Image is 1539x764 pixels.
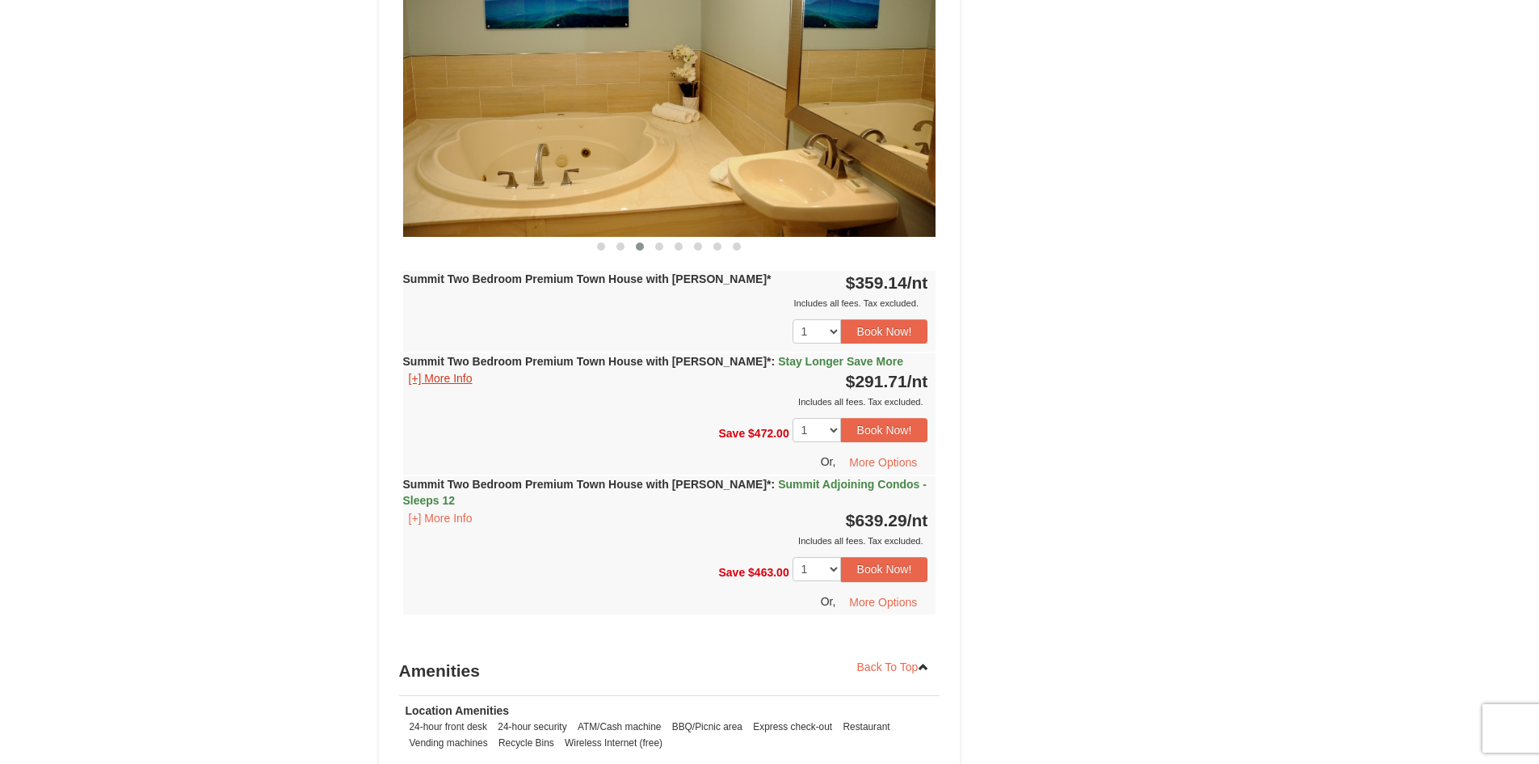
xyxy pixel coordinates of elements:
div: Includes all fees. Tax excluded. [403,394,928,410]
span: $463.00 [748,566,789,579]
span: /nt [907,372,928,390]
a: Back To Top [847,655,940,679]
strong: Summit Two Bedroom Premium Town House with [PERSON_NAME]* [403,478,927,507]
div: Includes all fees. Tax excluded. [403,295,928,311]
span: : [772,355,776,368]
span: $472.00 [748,427,789,440]
li: Express check-out [749,719,836,735]
li: 24-hour front desk [406,719,492,735]
button: [+] More Info [403,509,478,527]
span: : [772,478,776,491]
li: ATM/Cash machine [574,719,666,735]
button: More Options [839,450,927,475]
button: More Options [839,590,927,614]
span: Save [718,427,745,440]
span: $291.71 [846,372,907,390]
span: Save [718,566,745,579]
span: /nt [907,511,928,530]
span: Or, [821,455,836,468]
li: Vending machines [406,735,492,751]
span: Summit Adjoining Condos - Sleeps 12 [403,478,927,507]
h3: Amenities [399,655,940,687]
strong: $359.14 [846,273,928,292]
strong: Summit Two Bedroom Premium Town House with [PERSON_NAME]* [403,355,903,368]
button: Book Now! [841,418,928,442]
span: /nt [907,273,928,292]
span: Or, [821,594,836,607]
span: Stay Longer Save More [778,355,903,368]
button: [+] More Info [403,369,478,387]
strong: Location Amenities [406,704,510,717]
li: BBQ/Picnic area [668,719,746,735]
strong: Summit Two Bedroom Premium Town House with [PERSON_NAME]* [403,272,772,285]
li: Recycle Bins [494,735,558,751]
button: Book Now! [841,319,928,344]
span: $639.29 [846,511,907,530]
button: Book Now! [841,557,928,581]
li: Wireless Internet (free) [561,735,666,751]
div: Includes all fees. Tax excluded. [403,533,928,549]
li: 24-hour security [494,719,570,735]
li: Restaurant [839,719,894,735]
